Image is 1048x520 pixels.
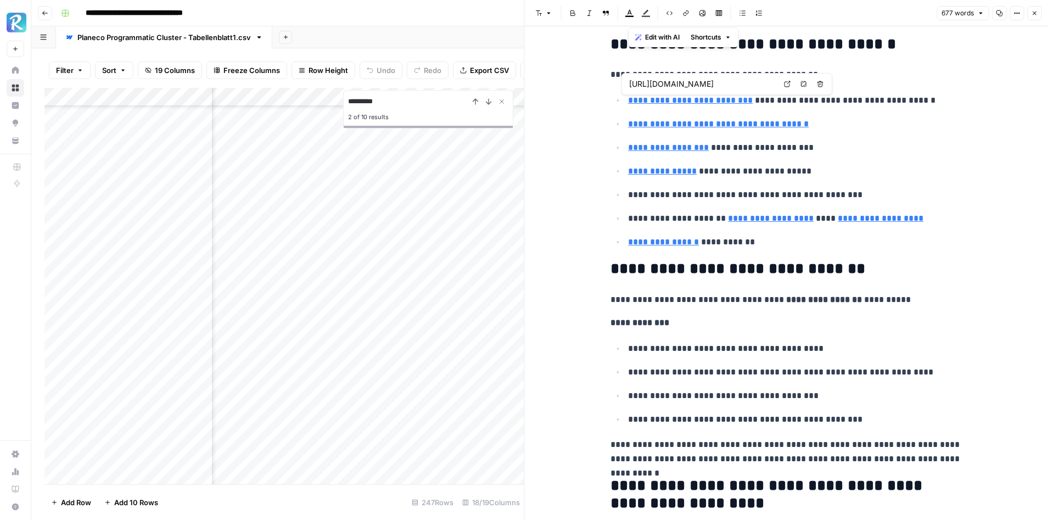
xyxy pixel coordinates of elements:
[7,445,24,463] a: Settings
[7,463,24,480] a: Usage
[631,30,684,44] button: Edit with AI
[937,6,989,20] button: 677 words
[95,61,133,79] button: Sort
[407,494,458,511] div: 247 Rows
[7,480,24,498] a: Learning Hub
[482,95,495,108] button: Next Result
[686,30,736,44] button: Shortcuts
[7,97,24,114] a: Insights
[7,132,24,149] a: Your Data
[7,61,24,79] a: Home
[309,65,348,76] span: Row Height
[56,26,272,48] a: Planeco Programmatic Cluster - Tabellenblatt1.csv
[49,61,91,79] button: Filter
[98,494,165,511] button: Add 10 Rows
[7,114,24,132] a: Opportunities
[44,494,98,511] button: Add Row
[7,79,24,97] a: Browse
[155,65,195,76] span: 19 Columns
[292,61,355,79] button: Row Height
[223,65,280,76] span: Freeze Columns
[77,32,251,43] div: Planeco Programmatic Cluster - Tabellenblatt1.csv
[138,61,202,79] button: 19 Columns
[407,61,449,79] button: Redo
[348,110,508,124] div: 2 of 10 results
[114,497,158,508] span: Add 10 Rows
[102,65,116,76] span: Sort
[424,65,441,76] span: Redo
[645,32,680,42] span: Edit with AI
[206,61,287,79] button: Freeze Columns
[56,65,74,76] span: Filter
[453,61,516,79] button: Export CSV
[377,65,395,76] span: Undo
[7,13,26,32] img: Radyant Logo
[941,8,974,18] span: 677 words
[470,65,509,76] span: Export CSV
[469,95,482,108] button: Previous Result
[691,32,721,42] span: Shortcuts
[7,9,24,36] button: Workspace: Radyant
[360,61,402,79] button: Undo
[495,95,508,108] button: Close Search
[7,498,24,516] button: Help + Support
[61,497,91,508] span: Add Row
[458,494,524,511] div: 18/19 Columns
